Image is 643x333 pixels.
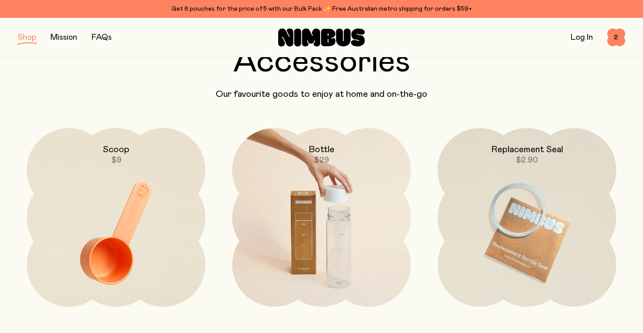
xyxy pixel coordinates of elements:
h2: Bottle [309,144,334,155]
a: FAQs [92,33,112,42]
span: $2.90 [516,156,538,164]
a: Scoop$9 [27,128,205,307]
h2: Scoop [103,144,129,155]
span: $9 [111,156,121,164]
button: 2 [607,29,625,46]
a: Bottle$29 [232,128,411,307]
a: Replacement Seal$2.90 [438,128,616,307]
h2: Replacement Seal [491,144,563,155]
h2: Accessories [18,46,625,78]
span: $29 [314,156,329,164]
a: Mission [50,33,77,42]
a: Log In [571,33,593,42]
div: Get 6 pouches for the price of 5 with our Bulk Pack ✨ Free Australian metro shipping for orders $59+ [18,4,625,14]
p: Our favourite goods to enjoy at home and on-the-go [18,89,625,100]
